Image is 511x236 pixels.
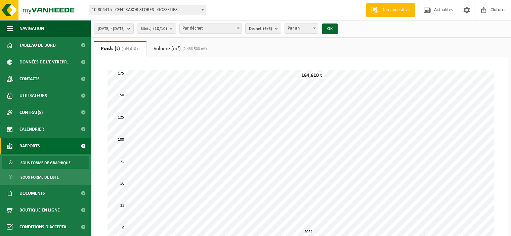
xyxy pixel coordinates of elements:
[120,47,140,51] span: (164,610 t)
[19,104,43,121] span: Contrat(s)
[19,54,71,70] span: Données de l'entrepr...
[20,156,71,169] span: Sous forme de graphique
[285,24,318,33] span: Par an
[137,23,176,34] button: Site(s)(10/10)
[153,27,167,31] count: (10/10)
[98,24,125,34] span: [DATE] - [DATE]
[19,202,60,219] span: Boutique en ligne
[263,27,272,31] count: (6/6)
[181,47,207,51] span: (2 438,500 m³)
[141,24,167,34] span: Site(s)
[19,121,44,138] span: Calendrier
[366,3,415,17] a: Demande devis
[245,23,281,34] button: Déchet(6/6)
[2,171,89,183] a: Sous forme de liste
[19,219,70,235] span: Conditions d'accepta...
[89,5,206,15] span: 10-804415 - CENTRAKOR STORES - GOSSELIES
[19,138,40,154] span: Rapports
[147,41,214,56] a: Volume (m³)
[249,24,272,34] span: Déchet
[19,185,45,202] span: Documents
[19,37,56,54] span: Tableau de bord
[179,23,242,34] span: Par déchet
[94,23,134,34] button: [DATE] - [DATE]
[19,87,47,104] span: Utilisateurs
[180,24,242,33] span: Par déchet
[19,20,44,37] span: Navigation
[19,70,40,87] span: Contacts
[285,23,318,34] span: Par an
[20,171,59,184] span: Sous forme de liste
[94,41,146,56] a: Poids (t)
[2,156,89,169] a: Sous forme de graphique
[300,72,324,79] div: 164,610 t
[322,23,338,34] button: OK
[380,7,412,13] span: Demande devis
